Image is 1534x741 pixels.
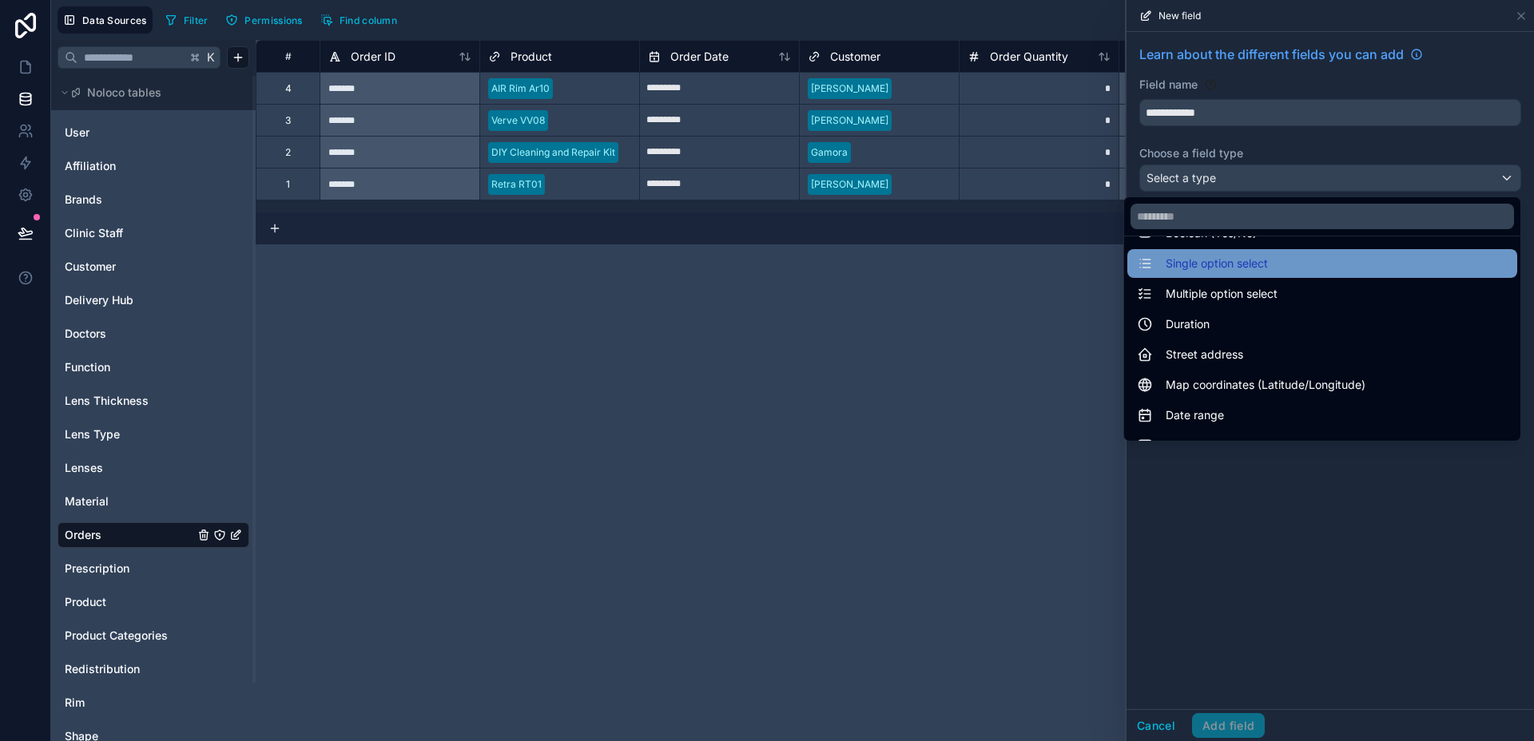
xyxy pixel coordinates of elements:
div: [PERSON_NAME] [811,81,888,96]
div: Lenses [58,455,249,481]
div: Verve VV08 [491,113,545,128]
a: Prescription [65,561,194,577]
span: Order Date [670,49,729,65]
span: Duration [1166,315,1210,334]
span: Affiliation [65,158,116,174]
div: User [58,120,249,145]
span: Street address [1166,345,1243,364]
a: Redistribution [65,661,194,677]
span: Find column [340,14,397,26]
span: User [65,125,89,141]
span: Order ID [351,49,395,65]
a: Rim [65,695,194,711]
span: Brands [65,192,102,208]
span: Customer [830,49,880,65]
div: Delivery Hub [58,287,249,313]
span: Customer [65,259,116,275]
span: Rim [65,695,85,711]
span: Product Categories [65,628,168,644]
div: AIR Rim Ar10 [491,81,550,96]
div: Lens Thickness [58,388,249,414]
span: Order Quantity [990,49,1068,65]
a: Customer [65,259,194,275]
div: Clinic Staff [58,220,249,246]
span: Delivery Hub [65,292,133,308]
div: Doctors [58,321,249,347]
a: Lens Thickness [65,393,194,409]
a: Permissions [220,8,314,32]
div: [PERSON_NAME] [811,177,888,192]
button: Permissions [220,8,308,32]
span: Multiple option select [1166,284,1278,303]
div: Function [58,355,249,380]
a: Doctors [65,326,194,342]
a: Delivery Hub [65,292,194,308]
span: Orders [65,527,101,543]
span: K [205,52,217,63]
span: Lens Thickness [65,393,149,409]
div: # [268,50,308,62]
span: Product [511,49,552,65]
span: Lens Type [65,426,120,442]
div: Product Categories [58,623,249,648]
div: Gamora [811,145,848,160]
button: Data Sources [58,6,153,34]
a: Product [65,594,194,610]
div: Rim [58,690,249,715]
span: Single option select [1166,254,1268,273]
a: Product Categories [65,628,194,644]
span: Material [65,493,109,509]
div: Lens Type [58,422,249,447]
a: Brands [65,192,194,208]
div: 4 [285,82,292,95]
a: Lenses [65,460,194,476]
a: Lens Type [65,426,194,442]
span: Product [65,594,106,610]
div: 1 [286,178,290,191]
div: Product [58,589,249,615]
div: DIY Cleaning and Repair Kit [491,145,615,160]
span: Prescription [65,561,129,577]
span: Redistribution [65,661,140,677]
span: Doctors [65,326,106,342]
div: [PERSON_NAME] [811,113,888,128]
span: Lenses [65,460,103,476]
div: Affiliation [58,153,249,179]
div: Brands [58,187,249,212]
a: Orders [65,527,194,543]
span: Full name [1166,436,1215,455]
button: Find column [315,8,403,32]
span: Noloco tables [87,85,161,101]
div: Redistribution [58,656,249,682]
div: Retra RT01 [491,177,542,192]
span: Date range [1166,406,1224,425]
div: Orders [58,522,249,548]
button: Filter [159,8,214,32]
div: 2 [285,146,291,159]
span: Filter [184,14,209,26]
div: Material [58,489,249,514]
button: Noloco tables [58,81,240,104]
span: Function [65,359,110,375]
span: Permissions [244,14,302,26]
a: User [65,125,194,141]
a: Material [65,493,194,509]
a: Function [65,359,194,375]
div: Prescription [58,556,249,581]
span: Clinic Staff [65,225,123,241]
span: Map coordinates (Latitude/Longitude) [1166,375,1365,394]
a: Affiliation [65,158,194,174]
div: Customer [58,254,249,279]
a: Clinic Staff [65,225,194,241]
div: 3 [285,114,291,127]
span: Data Sources [82,14,147,26]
